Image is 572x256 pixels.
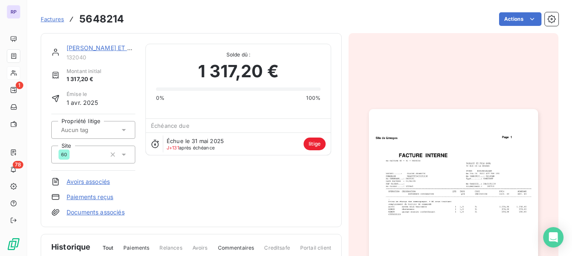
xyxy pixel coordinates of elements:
[60,126,111,134] input: Aucun tag
[67,75,101,84] span: 1 317,20 €
[41,15,64,23] a: Factures
[67,44,191,51] a: [PERSON_NAME] ET FILS [PERSON_NAME]
[67,90,98,98] span: Émise le
[304,138,326,150] span: litige
[67,68,101,75] span: Montant initial
[167,145,179,151] span: J+131
[156,51,321,59] span: Solde dû :
[16,82,23,89] span: 1
[41,16,64,23] span: Factures
[67,193,113,201] a: Paiements reçus
[61,152,67,157] span: 60
[7,5,20,19] div: RP
[151,122,190,129] span: Échéance due
[51,241,91,253] span: Historique
[67,98,98,107] span: 1 avr. 2025
[198,59,279,84] span: 1 317,20 €
[156,94,165,102] span: 0%
[306,94,321,102] span: 100%
[67,208,125,217] a: Documents associés
[499,12,541,26] button: Actions
[167,145,215,150] span: après échéance
[79,11,124,27] h3: 5648214
[167,138,224,144] span: Échue le 31 mai 2025
[67,177,110,186] a: Avoirs associés
[13,161,23,169] span: 78
[7,237,20,251] img: Logo LeanPay
[67,54,135,61] span: 132040
[543,227,564,248] div: Open Intercom Messenger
